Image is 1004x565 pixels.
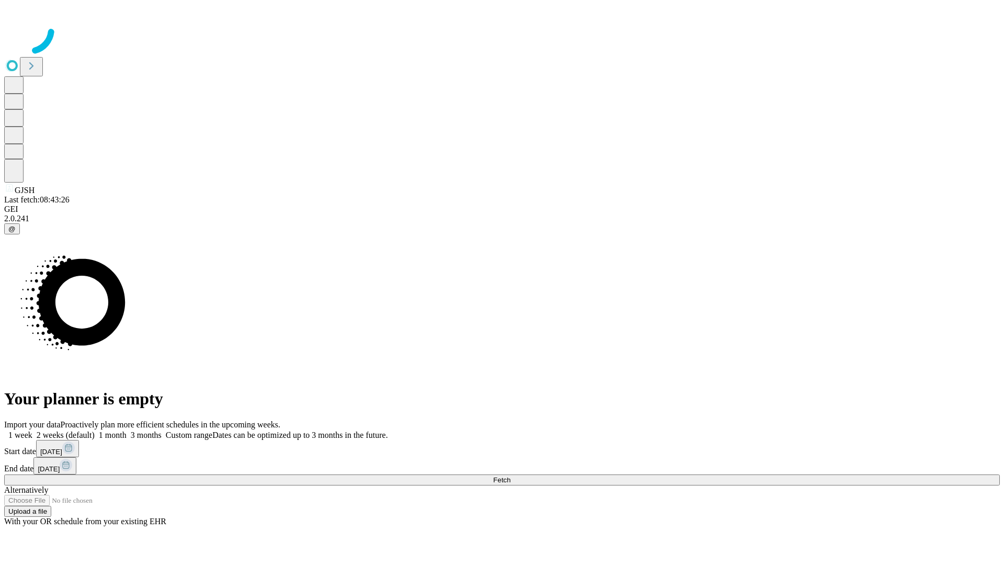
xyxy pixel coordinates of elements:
[8,431,32,439] span: 1 week
[61,420,280,429] span: Proactively plan more efficient schedules in the upcoming weeks.
[4,205,1000,214] div: GEI
[212,431,387,439] span: Dates can be optimized up to 3 months in the future.
[8,225,16,233] span: @
[4,517,166,526] span: With your OR schedule from your existing EHR
[4,485,48,494] span: Alternatively
[493,476,510,484] span: Fetch
[40,448,62,456] span: [DATE]
[4,440,1000,457] div: Start date
[131,431,162,439] span: 3 months
[99,431,127,439] span: 1 month
[4,420,61,429] span: Import your data
[36,440,79,457] button: [DATE]
[15,186,35,195] span: GJSH
[4,506,51,517] button: Upload a file
[4,389,1000,409] h1: Your planner is empty
[4,214,1000,223] div: 2.0.241
[4,195,70,204] span: Last fetch: 08:43:26
[4,223,20,234] button: @
[33,457,76,474] button: [DATE]
[166,431,212,439] span: Custom range
[4,474,1000,485] button: Fetch
[4,457,1000,474] div: End date
[38,465,60,473] span: [DATE]
[37,431,95,439] span: 2 weeks (default)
